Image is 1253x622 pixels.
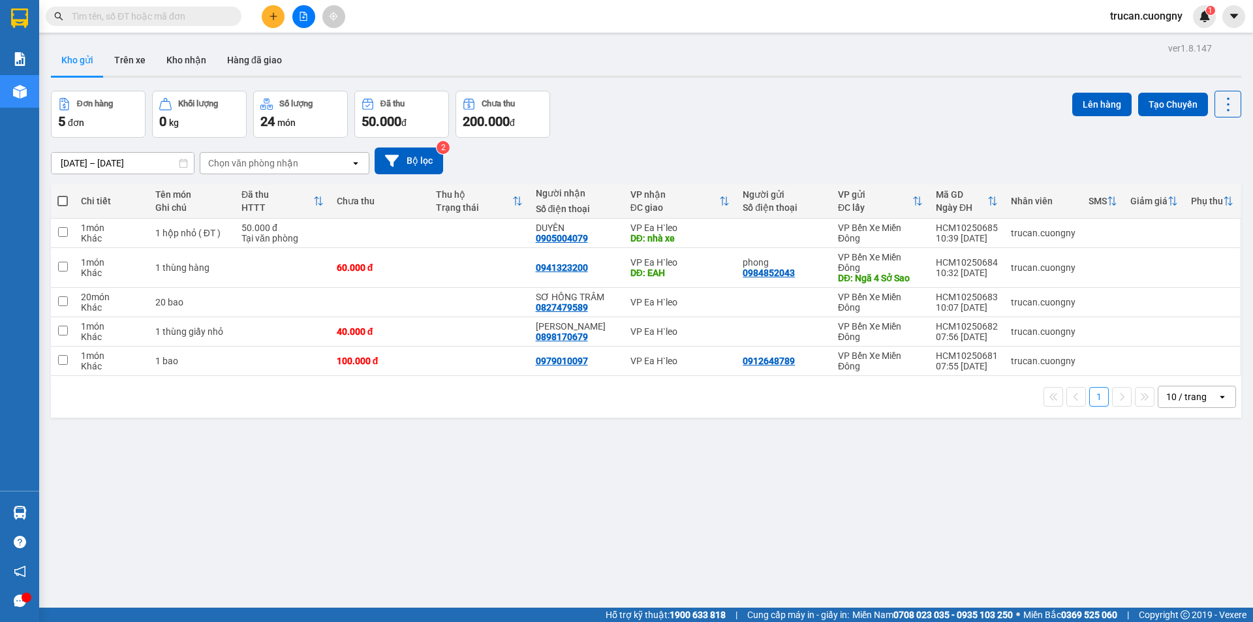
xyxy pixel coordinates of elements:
div: trucan.cuongny [1011,297,1075,307]
div: Khác [81,268,142,278]
div: Chọn văn phòng nhận [208,157,298,170]
div: HCM10250682 [936,321,998,332]
span: message [14,595,26,607]
div: VP Bến Xe Miền Đông [838,350,923,371]
div: anh dũng [536,321,617,332]
div: Phụ thu [1191,196,1223,206]
div: VP Bến Xe Miền Đông [838,292,923,313]
div: trucan.cuongny [1011,356,1075,366]
span: 1 [1208,6,1213,15]
div: DĐ: nhà xe [630,233,730,243]
span: ⚪️ [1016,612,1020,617]
div: 10:07 [DATE] [936,302,998,313]
div: Người nhận [536,188,617,198]
div: 20 bao [155,297,228,307]
div: Ngày ĐH [936,202,987,213]
div: Đã thu [380,99,405,108]
span: plus [269,12,278,21]
button: Khối lượng0kg [152,91,247,138]
th: Toggle SortBy [429,184,529,219]
img: logo-vxr [11,8,28,28]
div: VP Bến Xe Miền Đông [838,223,923,243]
button: Hàng đã giao [217,44,292,76]
button: file-add [292,5,315,28]
div: Số lượng [279,99,313,108]
div: 1 món [81,223,142,233]
button: 1 [1089,387,1109,407]
button: Đã thu50.000đ [354,91,449,138]
div: 0912648789 [743,356,795,366]
div: Trạng thái [436,202,512,213]
div: Số điện thoại [536,204,617,214]
th: Toggle SortBy [831,184,929,219]
div: phong [743,257,825,268]
span: kg [169,117,179,128]
span: | [735,608,737,622]
div: Khối lượng [178,99,218,108]
div: Chưa thu [482,99,515,108]
div: Số điện thoại [743,202,825,213]
div: Giảm giá [1130,196,1168,206]
span: món [277,117,296,128]
th: Toggle SortBy [1082,184,1124,219]
div: 1 thùng giấy nhỏ [155,326,228,337]
span: đ [401,117,407,128]
div: 60.000 đ [337,262,423,273]
div: Khác [81,361,142,371]
span: search [54,12,63,21]
span: đ [510,117,515,128]
span: đơn [68,117,84,128]
button: caret-down [1222,5,1245,28]
th: Toggle SortBy [235,184,330,219]
div: HCM10250683 [936,292,998,302]
span: caret-down [1228,10,1240,22]
button: Chưa thu200.000đ [456,91,550,138]
div: SƠ HỒNG TRÂM [536,292,617,302]
div: Mã GD [936,189,987,200]
div: 1 hộp nhỏ ( ĐT ) [155,228,228,238]
img: icon-new-feature [1199,10,1211,22]
img: solution-icon [13,52,27,66]
span: file-add [299,12,308,21]
strong: 0369 525 060 [1061,610,1117,620]
div: 07:56 [DATE] [936,332,998,342]
div: HCM10250681 [936,350,998,361]
div: 100.000 đ [337,356,423,366]
span: 0 [159,114,166,129]
span: aim [329,12,338,21]
div: Nhân viên [1011,196,1075,206]
span: Miền Nam [852,608,1013,622]
span: Hỗ trợ kỹ thuật: [606,608,726,622]
div: Khác [81,233,142,243]
img: warehouse-icon [13,85,27,99]
div: VP Bến Xe Miền Đông [838,321,923,342]
div: Ghi chú [155,202,228,213]
div: 1 thùng hàng [155,262,228,273]
div: 50.000 đ [241,223,324,233]
div: trucan.cuongny [1011,326,1075,337]
div: 1 bao [155,356,228,366]
input: Tìm tên, số ĐT hoặc mã đơn [72,9,226,23]
div: Tên món [155,189,228,200]
th: Toggle SortBy [1184,184,1240,219]
div: 0827479589 [536,302,588,313]
span: 5 [58,114,65,129]
div: VP gửi [838,189,912,200]
button: Tạo Chuyến [1138,93,1208,116]
span: | [1127,608,1129,622]
th: Toggle SortBy [929,184,1004,219]
sup: 1 [1206,6,1215,15]
span: 24 [260,114,275,129]
div: Đã thu [241,189,313,200]
div: 10:32 [DATE] [936,268,998,278]
div: VP Ea H`leo [630,356,730,366]
div: DUYÊN [536,223,617,233]
sup: 2 [437,141,450,154]
span: trucan.cuongny [1100,8,1193,24]
div: HCM10250685 [936,223,998,233]
svg: open [350,158,361,168]
div: ĐC lấy [838,202,912,213]
div: 0941323200 [536,262,588,273]
span: 50.000 [362,114,401,129]
div: VP Bến Xe Miền Đông [838,252,923,273]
